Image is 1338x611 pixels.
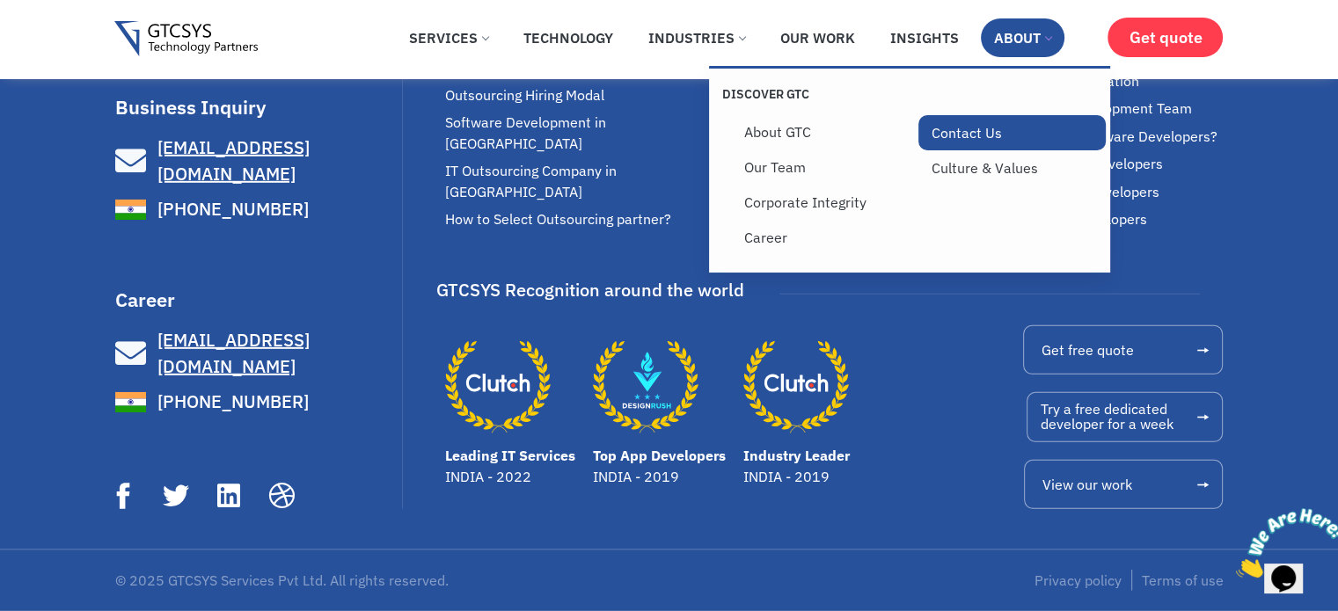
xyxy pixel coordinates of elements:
a: Privacy policy [1035,570,1122,591]
img: Chat attention grabber [7,7,116,76]
a: Our Work [767,18,868,57]
a: Hire Mobile Developers [999,209,1232,229]
a: [EMAIL_ADDRESS][DOMAIN_NAME] [115,135,398,187]
img: Gtcsys logo [114,21,258,57]
a: Dedicated Development Team [999,98,1232,119]
a: View our work [1024,460,1223,509]
a: IT Outsourcing Company in [GEOGRAPHIC_DATA] [445,161,725,202]
a: About [981,18,1064,57]
a: Software Development in [GEOGRAPHIC_DATA] [445,113,725,154]
a: Hire Backend Developers [999,182,1232,202]
a: Get quote [1108,18,1223,57]
span: [EMAIL_ADDRESS][DOMAIN_NAME] [157,135,310,185]
a: Leading IT Services [445,334,551,440]
p: © 2025 GTCSYS Services Pvt Ltd. All rights reserved. [115,573,661,587]
a: Terms of use [1142,570,1224,591]
a: Technology [510,18,626,57]
a: Top App Developers [593,447,726,464]
a: Get free quote [1023,325,1223,375]
a: Career [731,220,918,255]
a: How to Hire Software Developers? [999,127,1232,147]
a: Contact Us [918,115,1106,150]
span: Try a free dedicated developer for a week [1041,402,1173,433]
iframe: chat widget [1229,501,1338,585]
h3: Business Inquiry [115,98,398,117]
a: Top App Developers [593,334,698,440]
span: [PHONE_NUMBER] [153,389,309,415]
a: [EMAIL_ADDRESS][DOMAIN_NAME] [115,327,398,380]
a: Insights [877,18,972,57]
p: Discover GTC [722,86,910,102]
a: About GTC [731,114,918,149]
span: Get quote [1129,28,1202,47]
a: Our Team [731,149,918,185]
a: IT Staff Augmentation [999,71,1232,91]
span: [PHONE_NUMBER] [153,196,309,222]
p: INDIA - 2022 [445,466,575,487]
a: [PHONE_NUMBER] [115,194,398,225]
p: INDIA - 2019 [593,466,726,487]
a: Industry Leader [743,334,849,440]
a: Culture & Values [918,150,1106,185]
p: INDIA - 2019 [743,466,850,487]
h3: Career [115,290,398,309]
a: Outsourcing Hiring Modal [445,85,725,105]
a: [PHONE_NUMBER] [115,387,398,418]
span: Outsourcing Hiring Modal [445,85,604,105]
a: Hire Frontend Developers [999,154,1232,174]
a: Industries [635,18,758,57]
a: Leading IT Services [445,447,575,464]
span: [EMAIL_ADDRESS][DOMAIN_NAME] [157,328,310,378]
span: How to Select Outsourcing partner? [445,209,671,229]
a: Industry Leader [743,447,850,464]
span: Get free quote [1042,343,1134,357]
div: GTCSYS Recognition around the world [436,273,744,307]
span: View our work [1042,477,1132,491]
a: Services [396,18,501,57]
a: How to Select Outsourcing partner? [445,209,725,229]
a: Corporate Integrity [731,185,918,220]
a: Try a free dedicateddeveloper for a week [1027,392,1223,442]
